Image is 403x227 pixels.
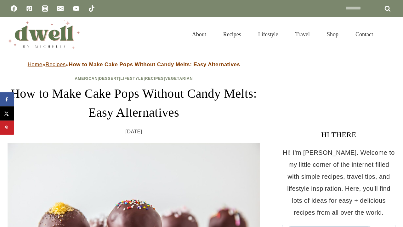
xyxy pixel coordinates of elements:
nav: Primary Navigation [184,23,382,45]
a: Recipes [215,23,250,45]
p: Hi! I'm [PERSON_NAME]. Welcome to my little corner of the internet filled with simple recipes, tr... [282,147,395,218]
button: View Search Form [385,29,395,40]
span: » » [28,61,240,67]
a: Home [28,61,43,67]
a: Recipes [46,61,66,67]
a: About [184,23,215,45]
a: Dessert [99,76,119,81]
a: YouTube [70,2,82,15]
a: Contact [347,23,382,45]
a: Pinterest [23,2,36,15]
a: Lifestyle [121,76,144,81]
a: Instagram [39,2,51,15]
a: Shop [318,23,347,45]
h3: HI THERE [282,129,395,140]
a: TikTok [85,2,98,15]
a: Recipes [145,76,164,81]
h1: How to Make Cake Pops Without Candy Melts: Easy Alternatives [8,84,260,122]
span: | | | | [75,76,193,81]
a: Travel [287,23,318,45]
a: Facebook [8,2,20,15]
time: [DATE] [126,127,142,137]
a: American [75,76,98,81]
a: Email [54,2,67,15]
a: Lifestyle [250,23,287,45]
img: DWELL by michelle [8,20,80,49]
a: Vegetarian [165,76,193,81]
strong: How to Make Cake Pops Without Candy Melts: Easy Alternatives [69,61,240,67]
